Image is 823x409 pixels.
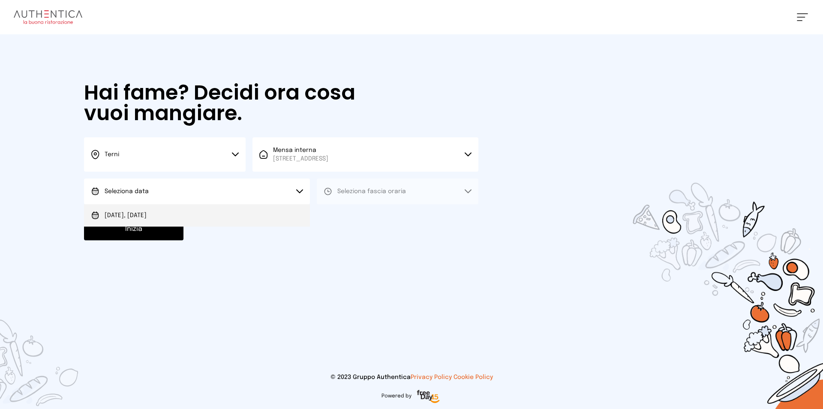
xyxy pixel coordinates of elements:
a: Cookie Policy [454,374,493,380]
p: © 2023 Gruppo Authentica [14,373,809,382]
button: Seleziona fascia oraria [317,179,478,204]
img: logo-freeday.3e08031.png [415,388,442,406]
span: [DATE], [DATE] [105,211,147,220]
span: Seleziona fascia oraria [337,188,406,194]
button: Seleziona data [84,179,310,204]
span: Seleziona data [105,188,149,194]
span: Powered by [381,393,411,400]
button: Inizia [84,218,183,240]
a: Privacy Policy [411,374,452,380]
